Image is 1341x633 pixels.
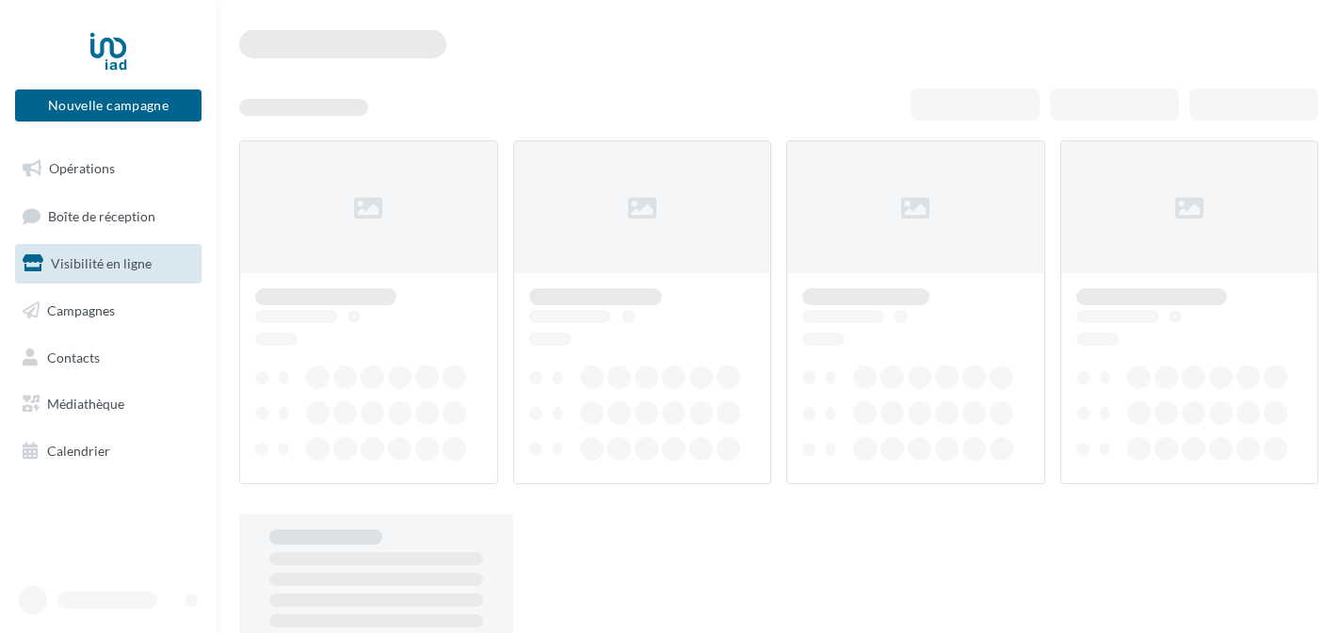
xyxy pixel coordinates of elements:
[11,291,205,331] a: Campagnes
[15,89,202,122] button: Nouvelle campagne
[11,149,205,188] a: Opérations
[47,396,124,412] span: Médiathèque
[11,338,205,378] a: Contacts
[51,255,152,271] span: Visibilité en ligne
[11,384,205,424] a: Médiathèque
[47,443,110,459] span: Calendrier
[48,207,155,223] span: Boîte de réception
[47,302,115,318] span: Campagnes
[11,196,205,236] a: Boîte de réception
[49,160,115,176] span: Opérations
[11,431,205,471] a: Calendrier
[11,244,205,284] a: Visibilité en ligne
[47,349,100,365] span: Contacts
